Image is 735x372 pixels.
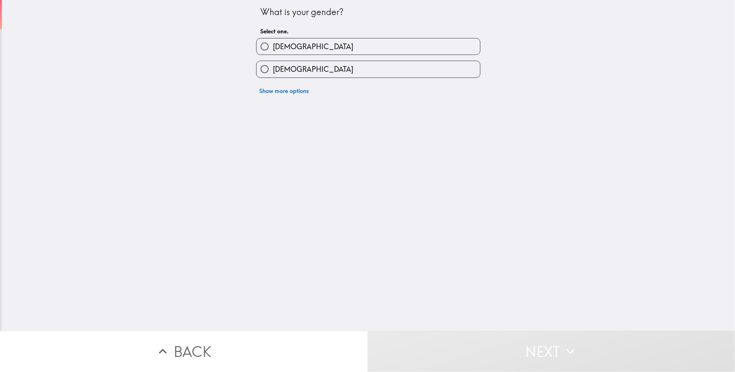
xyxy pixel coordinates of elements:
[256,84,312,98] button: Show more options
[273,42,353,52] span: [DEMOGRAPHIC_DATA]
[260,27,477,35] h6: Select one.
[257,38,480,55] button: [DEMOGRAPHIC_DATA]
[257,61,480,77] button: [DEMOGRAPHIC_DATA]
[273,64,353,74] span: [DEMOGRAPHIC_DATA]
[260,6,477,18] div: What is your gender?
